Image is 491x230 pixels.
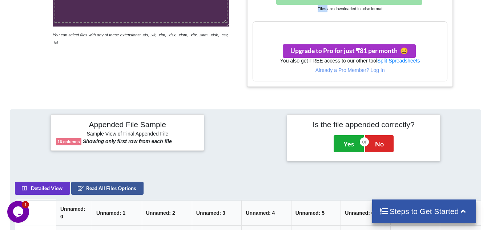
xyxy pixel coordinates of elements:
th: Unnamed: 3 [192,200,242,226]
p: Already a Pro Member? Log In [253,66,447,74]
button: Detailed View [15,182,70,195]
th: Unnamed: 0 [56,200,92,226]
th: Unnamed: 6 [341,200,390,226]
b: Showing only first row from each file [83,138,172,144]
b: 16 columns [57,140,80,144]
h4: Appended File Sample [56,120,199,130]
th: Unnamed: 2 [142,200,192,226]
th: Unnamed: 5 [291,200,341,226]
iframe: chat widget [7,201,31,223]
small: Files are downloaded in .xlsx format [318,7,382,11]
h6: Sample View of Final Appended File [56,131,199,138]
h4: Steps to Get Started [379,207,469,216]
button: Read All Files Options [71,182,144,195]
i: You can select files with any of these extensions: .xls, .xlt, .xlm, .xlsx, .xlsm, .xltx, .xltm, ... [53,33,229,45]
th: Unnamed: 4 [241,200,291,226]
h4: Is the file appended correctly? [292,120,435,129]
th: Unnamed: 1 [92,200,142,226]
span: Upgrade to Pro for just ₹81 per month [290,47,408,55]
span: smile [398,47,408,55]
button: No [365,135,394,152]
h3: Your files are more than 1 MB [253,25,447,33]
a: Split Spreadsheets [377,58,420,64]
button: Upgrade to Pro for just ₹81 per monthsmile [283,44,416,58]
button: Yes [334,135,364,152]
h6: You also get FREE access to our other tool [253,58,447,64]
